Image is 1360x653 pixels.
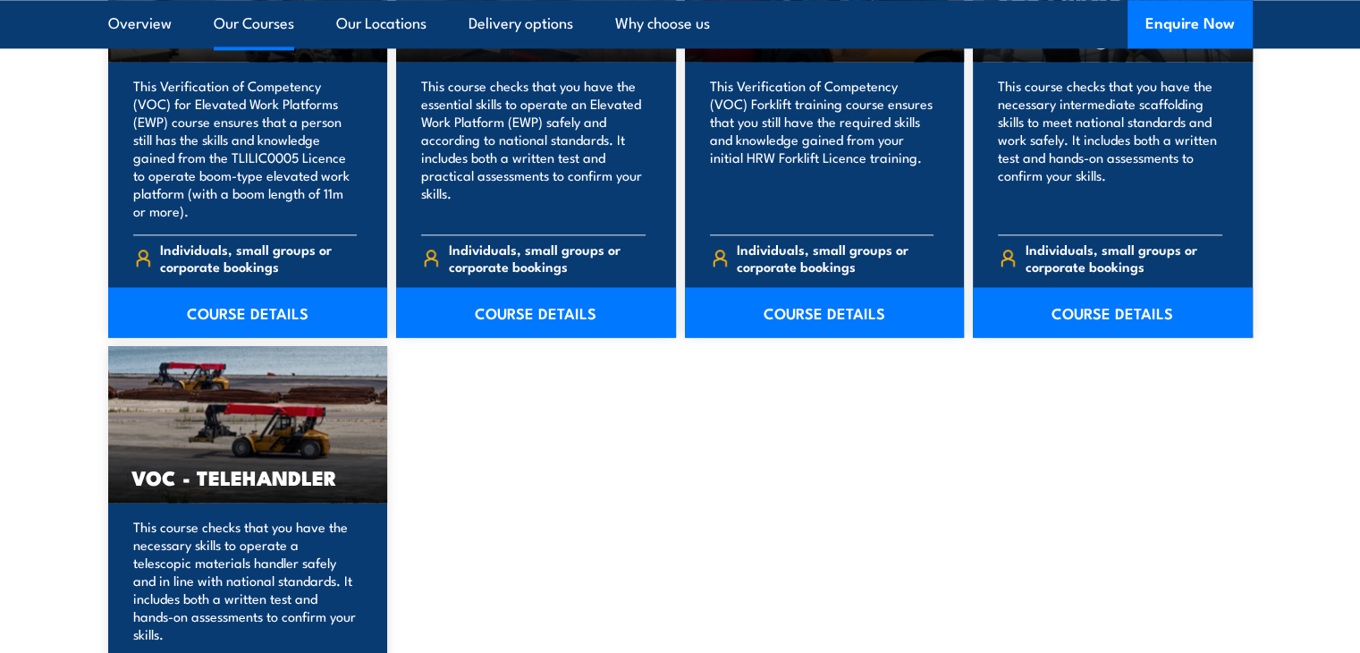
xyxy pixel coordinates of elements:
[685,287,965,337] a: COURSE DETAILS
[998,77,1222,220] p: This course checks that you have the necessary intermediate scaffolding skills to meet national s...
[421,77,646,220] p: This course checks that you have the essential skills to operate an Elevated Work Platform (EWP) ...
[1026,241,1222,275] span: Individuals, small groups or corporate bookings
[449,241,646,275] span: Individuals, small groups or corporate bookings
[133,518,358,643] p: This course checks that you have the necessary skills to operate a telescopic materials handler s...
[131,467,365,488] h3: VOC - TELEHANDLER
[973,287,1253,337] a: COURSE DETAILS
[108,287,388,337] a: COURSE DETAILS
[396,287,676,337] a: COURSE DETAILS
[737,241,933,275] span: Individuals, small groups or corporate bookings
[160,241,357,275] span: Individuals, small groups or corporate bookings
[133,77,358,220] p: This Verification of Competency (VOC) for Elevated Work Platforms (EWP) course ensures that a per...
[710,77,934,220] p: This Verification of Competency (VOC) Forklift training course ensures that you still have the re...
